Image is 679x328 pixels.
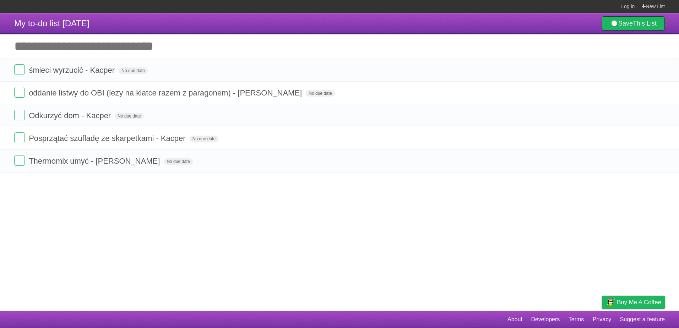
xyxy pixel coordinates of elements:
[617,296,661,308] span: Buy me a coffee
[29,134,187,143] span: Posprzątać szufladę ze skarpetkami - Kacper
[569,313,584,326] a: Terms
[621,155,635,167] label: Star task
[593,313,611,326] a: Privacy
[29,111,113,120] span: Odkurzyć dom - Kacper
[14,64,25,75] label: Done
[115,113,143,119] span: No due date
[621,110,635,121] label: Star task
[621,87,635,99] label: Star task
[531,313,560,326] a: Developers
[605,296,615,308] img: Buy me a coffee
[14,132,25,143] label: Done
[14,155,25,166] label: Done
[190,136,218,142] span: No due date
[602,296,665,309] a: Buy me a coffee
[620,313,665,326] a: Suggest a feature
[29,157,162,165] span: Thermomix umyć - [PERSON_NAME]
[164,158,192,165] span: No due date
[602,16,665,31] a: SaveThis List
[119,67,147,74] span: No due date
[507,313,522,326] a: About
[29,88,304,97] span: oddanie listwy do OBI (lezy na klatce razem z paragonem) - [PERSON_NAME]
[14,110,25,120] label: Done
[633,20,657,27] b: This List
[306,90,335,97] span: No due date
[29,66,116,75] span: śmieci wyrzucić - Kacper
[621,64,635,76] label: Star task
[621,132,635,144] label: Star task
[14,87,25,98] label: Done
[14,18,89,28] span: My to-do list [DATE]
